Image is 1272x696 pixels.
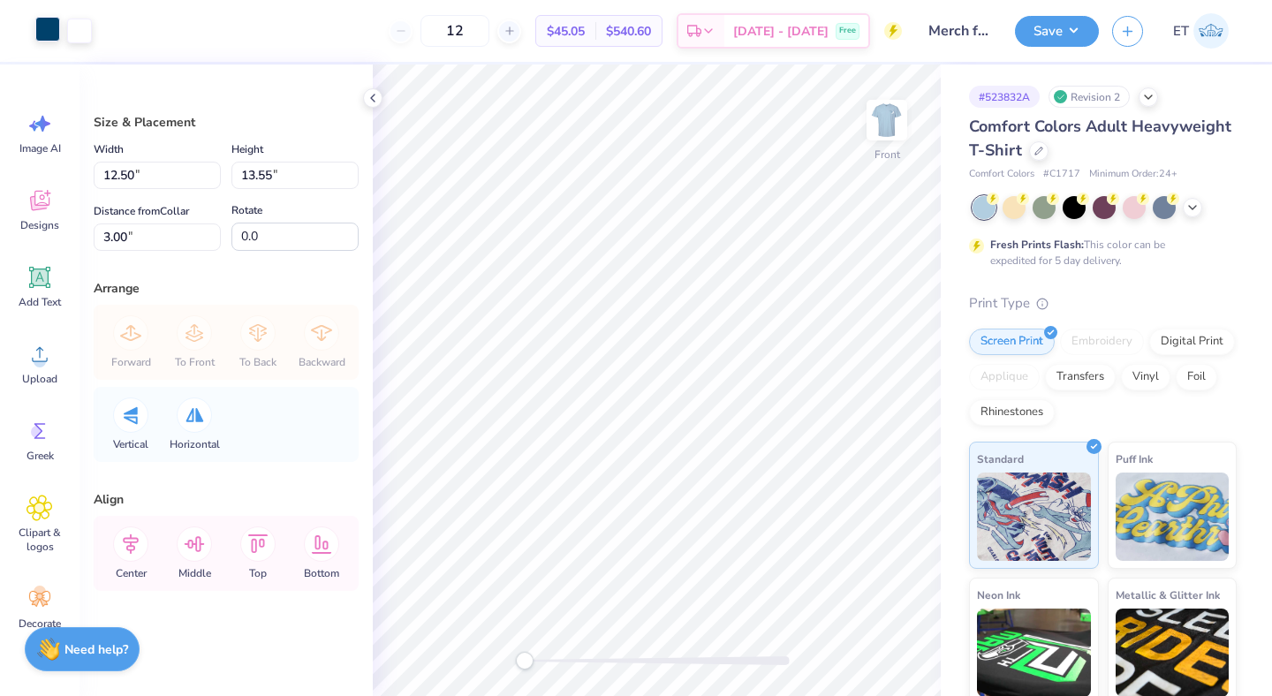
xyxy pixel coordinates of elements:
span: Horizontal [170,437,220,451]
img: Elaina Thomas [1193,13,1229,49]
span: ET [1173,21,1189,42]
div: Accessibility label [516,652,534,670]
strong: Need help? [64,641,128,658]
span: $45.05 [547,22,585,41]
span: Neon Ink [977,586,1020,604]
span: Comfort Colors [969,167,1034,182]
div: Foil [1176,364,1217,390]
img: Front [869,102,905,138]
label: Distance from Collar [94,200,189,222]
strong: Fresh Prints Flash: [990,238,1084,252]
div: # 523832A [969,86,1040,108]
div: Transfers [1045,364,1116,390]
div: Arrange [94,279,359,298]
span: # C1717 [1043,167,1080,182]
span: Comfort Colors Adult Heavyweight T-Shirt [969,116,1231,161]
div: Digital Print [1149,329,1235,355]
span: Metallic & Glitter Ink [1116,586,1220,604]
span: Add Text [19,295,61,309]
span: Free [839,25,856,37]
span: Image AI [19,141,61,155]
span: Standard [977,450,1024,468]
input: – – [420,15,489,47]
span: Designs [20,218,59,232]
span: Vertical [113,437,148,451]
div: Applique [969,364,1040,390]
div: This color can be expedited for 5 day delivery. [990,237,1208,269]
div: Vinyl [1121,364,1170,390]
div: Rhinestones [969,399,1055,426]
div: Revision 2 [1049,86,1130,108]
div: Align [94,490,359,509]
span: Upload [22,372,57,386]
label: Rotate [231,200,262,221]
span: Middle [178,566,211,580]
div: Embroidery [1060,329,1144,355]
span: Top [249,566,267,580]
span: [DATE] - [DATE] [733,22,829,41]
div: Size & Placement [94,113,359,132]
button: Save [1015,16,1099,47]
span: Bottom [304,566,339,580]
span: Puff Ink [1116,450,1153,468]
img: Puff Ink [1116,473,1230,561]
span: $540.60 [606,22,651,41]
span: Greek [26,449,54,463]
div: Print Type [969,293,1237,314]
span: Center [116,566,147,580]
span: Minimum Order: 24 + [1089,167,1177,182]
img: Standard [977,473,1091,561]
span: Decorate [19,617,61,631]
label: Width [94,139,124,160]
span: Clipart & logos [11,526,69,554]
div: Front [874,147,900,163]
input: Untitled Design [915,13,1002,49]
a: ET [1165,13,1237,49]
div: Screen Print [969,329,1055,355]
label: Height [231,139,263,160]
